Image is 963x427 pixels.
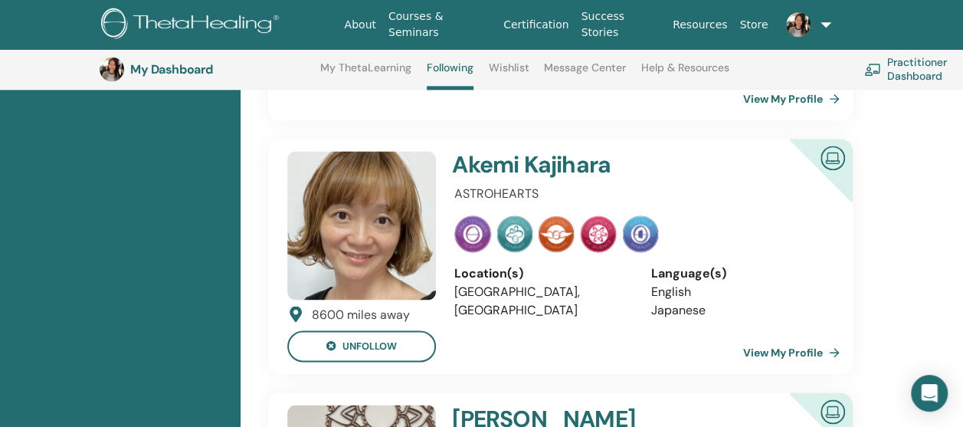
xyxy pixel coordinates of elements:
[489,61,529,86] a: Wishlist
[651,301,824,320] li: Japanese
[641,61,729,86] a: Help & Resources
[733,11,774,39] a: Store
[667,11,734,39] a: Resources
[320,61,411,86] a: My ThetaLearning
[427,61,473,90] a: Following
[544,61,626,86] a: Message Center
[743,84,846,114] a: View My Profile
[454,283,627,320] li: [GEOGRAPHIC_DATA], [GEOGRAPHIC_DATA]
[100,57,124,81] img: default.jpg
[287,151,436,300] img: default.jpg
[130,62,283,77] h3: My Dashboard
[575,2,666,47] a: Success Stories
[454,185,824,203] p: ASTROHEARTS
[651,283,824,301] li: English
[101,8,284,42] img: logo.png
[338,11,382,39] a: About
[312,306,410,324] div: 8600 miles away
[651,264,824,283] div: Language(s)
[864,63,881,75] img: chalkboard-teacher.svg
[497,11,575,39] a: Certification
[814,140,851,174] img: Certified Online Instructor
[911,375,948,412] div: Open Intercom Messenger
[287,330,436,362] button: unfollow
[786,12,811,37] img: default.jpg
[743,337,846,368] a: View My Profile
[454,264,627,283] div: Location(s)
[382,2,497,47] a: Courses & Seminars
[765,139,853,227] div: Certified Online Instructor
[452,151,761,179] h4: Akemi Kajihara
